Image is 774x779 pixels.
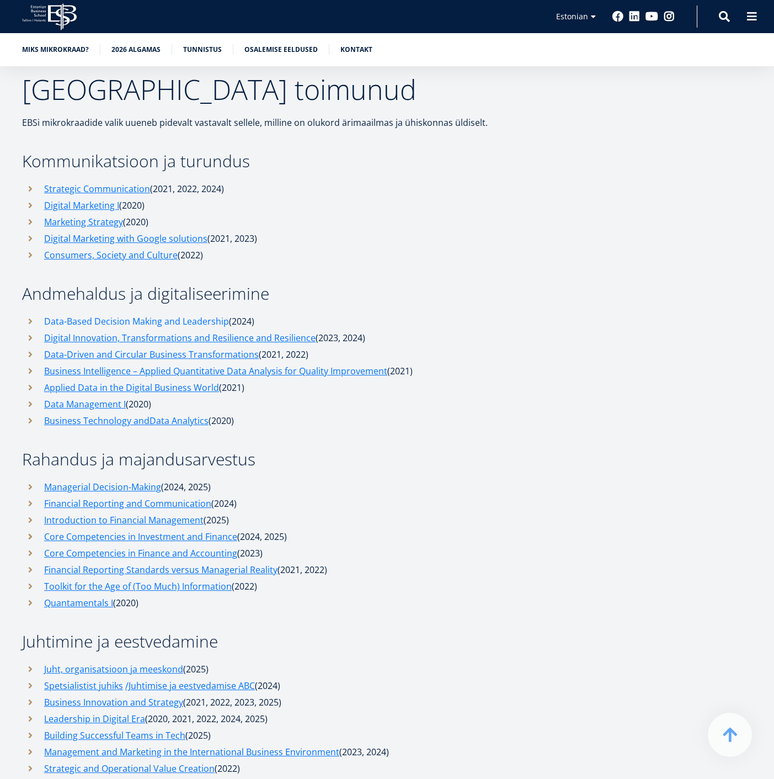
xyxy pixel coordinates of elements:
[44,214,123,230] a: Marketing Strategy
[44,313,229,330] a: Data-Based Decision Making and Leadership
[44,677,123,694] a: Spetsialistist juhiks
[44,545,237,561] a: Core Competencies in Finance and Accounting
[150,412,209,429] a: Data Analytics
[44,330,316,346] a: Digital Innovation, Transformations and Resilience and Resilience
[44,363,387,379] a: Business Intelligence – Applied Quantitative Data Analysis for Quality Improvement
[22,76,546,103] h2: [GEOGRAPHIC_DATA] toimunud
[22,479,546,495] li: (2024, 2025)
[44,495,211,512] a: Financial Reporting and Communication
[612,11,623,22] a: Facebook
[44,711,145,727] a: Leadership in Digital Era
[22,379,546,396] li: (2021)
[183,44,222,55] a: Tunnistus
[44,760,215,777] a: Strategic and Operational Value Creation
[22,396,546,412] li: (2020)
[22,181,546,197] li: (2021, 2022, 2024)
[22,285,546,302] h3: Andmehaldus ja digitaliseerimine
[22,578,546,595] li: (2022)
[22,495,546,512] li: (2024)
[22,363,546,379] li: (2021)
[244,44,318,55] a: Osalemise eeldused
[44,247,178,263] a: Consumers, Society and Culture
[22,633,546,650] h3: Juhtimine ja eestvedamine
[44,412,150,429] a: Business Technology and
[44,744,339,760] a: Management and Marketing in the International Business Environment
[111,44,161,55] a: 2026 algamas
[22,412,546,429] li: (2020)
[629,11,640,22] a: Linkedin
[22,153,546,169] h3: Kommunikatsioon ja turundus
[645,11,658,22] a: Youtube
[22,330,546,346] li: (2023, 2024)
[44,346,259,363] a: Data-Driven and Circular Business Transformations
[44,230,207,247] a: Digital Marketing with Google solutions
[22,214,546,230] li: (2020)
[22,512,546,528] li: (2025)
[44,578,232,595] a: Toolkit for the Age of (Too Much) Information
[22,760,546,777] li: (2022)
[22,561,546,578] li: (2021, 2022)
[44,528,237,545] a: Core Competencies in Investment and Finance
[22,197,546,214] li: (2020)
[340,44,372,55] a: Kontakt
[22,313,546,330] li: (2024)
[22,528,546,545] li: (2024, 2025)
[44,379,219,396] a: Applied Data in the Digital Business World
[22,346,546,363] li: (2021, 2022)
[664,11,675,22] a: Instagram
[22,247,546,263] li: (2022)
[22,677,546,694] li: (2024)
[44,661,183,677] a: Juht, organisatsioon ja meeskond
[44,561,277,578] a: Financial Reporting Standards versus Managerial Reality
[44,181,150,197] a: Strategic Communication
[44,197,119,214] a: Digital Marketing I
[22,711,546,727] li: (2020, 2021, 2022, 2024, 2025)
[22,114,546,131] p: EBSi mikrokraadide valik uueneb pidevalt vastavalt sellele, milline on olukord ärimaailmas ja ühi...
[44,396,126,412] a: Data Management I
[22,44,89,55] a: Miks mikrokraad?
[44,694,183,711] a: Business Innovation and Strategy
[22,694,546,711] li: (2021, 2022, 2023, 2025)
[44,479,161,495] a: Managerial Decision-Making
[44,727,185,744] a: Building Successful Teams in Tech
[22,451,546,468] h3: Rahandus ja majandusarvestus
[44,595,113,611] a: Quantamentals I
[22,744,546,760] li: (2023, 2024)
[22,230,546,247] li: (2021, 2023)
[22,595,546,611] li: (2020)
[22,545,546,561] li: (2023)
[44,512,204,528] a: Introduction to Financial Management
[22,661,546,677] li: (2025)
[44,727,546,744] h1: (2025)
[125,677,255,694] a: /Juhtimise ja eestvedamise ABC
